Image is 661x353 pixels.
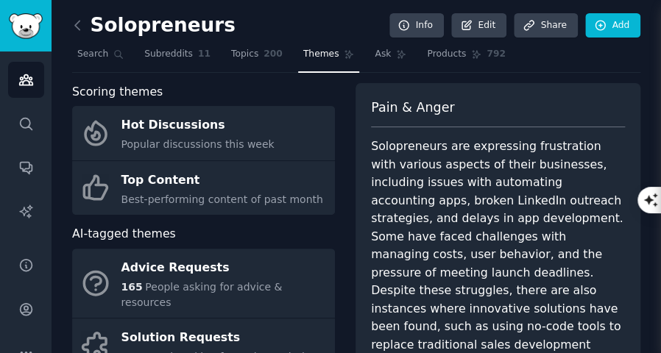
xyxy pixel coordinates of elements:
[72,14,236,38] h2: Solopreneurs
[121,256,328,279] div: Advice Requests
[231,48,258,61] span: Topics
[198,48,211,61] span: 11
[226,43,288,73] a: Topics200
[77,48,108,61] span: Search
[72,249,335,318] a: Advice Requests165People asking for advice & resources
[72,43,129,73] a: Search
[375,48,391,61] span: Ask
[427,48,466,61] span: Products
[72,161,335,215] a: Top ContentBest-performing content of past month
[298,43,360,73] a: Themes
[451,13,506,38] a: Edit
[9,13,43,39] img: GummySearch logo
[389,13,444,38] a: Info
[422,43,510,73] a: Products792
[121,114,275,138] div: Hot Discussions
[121,138,275,150] span: Popular discussions this week
[121,168,323,192] div: Top Content
[371,99,454,117] span: Pain & Anger
[370,43,411,73] a: Ask
[585,13,640,38] a: Add
[303,48,339,61] span: Themes
[121,193,323,205] span: Best-performing content of past month
[487,48,506,61] span: 792
[72,106,335,160] a: Hot DiscussionsPopular discussions this week
[121,327,323,350] div: Solution Requests
[72,225,176,243] span: AI-tagged themes
[144,48,193,61] span: Subreddits
[264,48,283,61] span: 200
[139,43,216,73] a: Subreddits11
[514,13,577,38] a: Share
[121,281,283,308] span: People asking for advice & resources
[121,281,143,293] span: 165
[72,83,163,101] span: Scoring themes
